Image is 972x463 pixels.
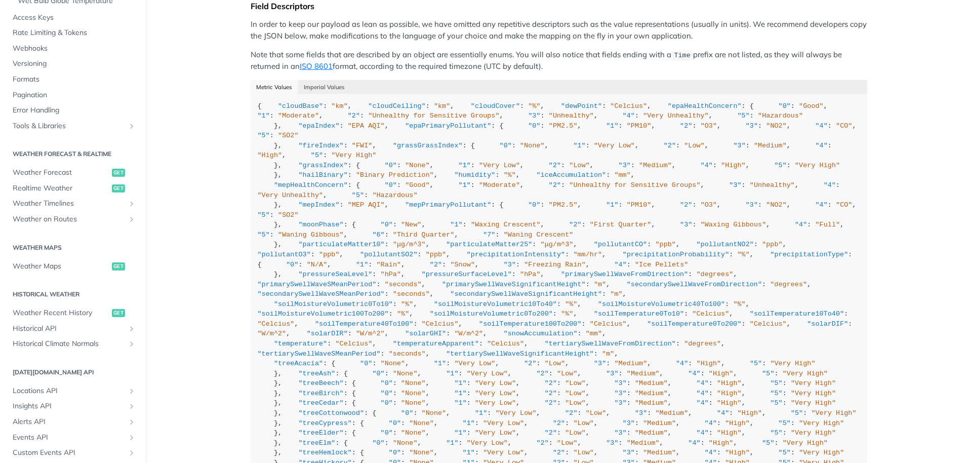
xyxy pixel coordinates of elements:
[454,379,466,387] span: "1"
[319,251,340,258] span: "ppb"
[627,122,652,130] span: "PM10"
[8,305,138,321] a: Weather Recent Historyget
[401,379,426,387] span: "None"
[8,243,138,252] h2: Weather Maps
[733,142,745,149] span: "3"
[528,102,540,110] span: "%"
[128,387,136,395] button: Show subpages for Locations API
[545,379,557,387] span: "2"
[795,162,840,169] span: "Very High"
[13,28,136,38] span: Rate Limiting & Tokens
[13,183,109,194] span: Realtime Weather
[549,162,561,169] span: "2"
[520,142,545,149] span: "None"
[816,122,828,130] span: "4"
[770,251,848,258] span: "precipitationType"
[128,340,136,348] button: Show subpages for Historical Climate Normals
[381,221,393,228] span: "0"
[377,261,401,268] span: "Rain"
[278,112,319,120] span: "Moderate"
[348,112,360,120] span: "2"
[623,112,635,120] span: "4"
[545,360,565,367] span: "Low"
[696,271,733,278] span: "degrees"
[8,290,138,299] h2: Historical Weather
[696,241,753,248] span: "pollutantNO2"
[446,350,594,358] span: "tertiarySwellWaveSignificantHeight"
[606,201,618,209] span: "1"
[479,181,520,189] span: "Moderate"
[8,181,138,196] a: Realtime Weatherget
[692,310,729,318] span: "Celcius"
[300,61,333,71] a: ISO 8601
[258,151,282,159] span: "High"
[405,330,446,337] span: "solarGHI"
[430,261,442,268] span: "2"
[385,162,397,169] span: "0"
[8,88,138,103] a: Pagination
[258,310,389,318] span: "soilMoistureVolumetric100To200"
[393,142,463,149] span: "grassGrassIndex"
[746,201,758,209] span: "3"
[299,142,344,149] span: "fireIndex"
[487,340,524,348] span: "Celcius"
[586,330,602,337] span: "mm"
[299,271,373,278] span: "pressureSeaLevel"
[128,325,136,333] button: Show subpages for Historical API
[701,162,713,169] span: "4"
[536,171,606,179] span: "iceAccumulation"
[258,281,377,288] span: "primarySwellWaveSMeanPeriod"
[8,149,138,159] h2: Weather Forecast & realtime
[331,151,376,159] span: "Very High"
[816,221,840,228] span: "Full"
[422,320,459,328] span: "Celcius"
[258,231,270,239] span: "5"
[258,211,270,219] span: "5"
[278,211,299,219] span: "SO2"
[258,112,270,120] span: "1"
[766,122,787,130] span: "NO2"
[112,309,125,317] span: get
[479,162,520,169] span: "Very Low"
[450,221,462,228] span: "1"
[393,370,418,377] span: "None"
[729,181,741,189] span: "3"
[500,142,512,149] span: "0"
[331,102,347,110] span: "km"
[13,44,136,54] span: Webhooks
[13,13,136,23] span: Access Keys
[278,231,344,239] span: "Waning Gibbous"
[684,142,705,149] span: "Low"
[549,112,594,120] span: "Unhealthy"
[8,336,138,352] a: Historical Climate NormalsShow subpages for Historical Climate Normals
[299,370,336,377] span: "treeAsh"
[770,360,815,367] span: "Very High"
[13,261,109,272] span: Weather Maps
[475,379,516,387] span: "Very Low"
[459,162,471,169] span: "1"
[299,201,340,209] span: "mepIndex"
[684,340,721,348] span: "degrees"
[688,370,700,377] span: "4"
[762,370,774,377] span: "5"
[774,162,786,169] span: "5"
[664,142,676,149] span: "2"
[258,290,385,298] span: "secondarySwellWaveSMeanPeriod"
[352,191,364,199] span: "5"
[393,241,426,248] span: "μg/m^3"
[128,200,136,208] button: Show subpages for Weather Timelines
[594,310,684,318] span: "soilTemperature0To10"
[442,281,586,288] span: "primarySwellWaveSignificantHeight"
[635,379,668,387] span: "Medium"
[639,162,672,169] span: "Medium"
[8,368,138,377] h2: [DATE][DOMAIN_NAME] API
[434,360,446,367] span: "1"
[614,379,626,387] span: "3"
[434,102,450,110] span: "km"
[450,290,602,298] span: "secondarySwellWaveSignificantHeight"
[299,241,385,248] span: "particulateMatter10"
[680,122,692,130] span: "2"
[614,261,626,268] span: "4"
[635,261,688,268] span: "Ice Pellets"
[573,251,602,258] span: "mm/hr"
